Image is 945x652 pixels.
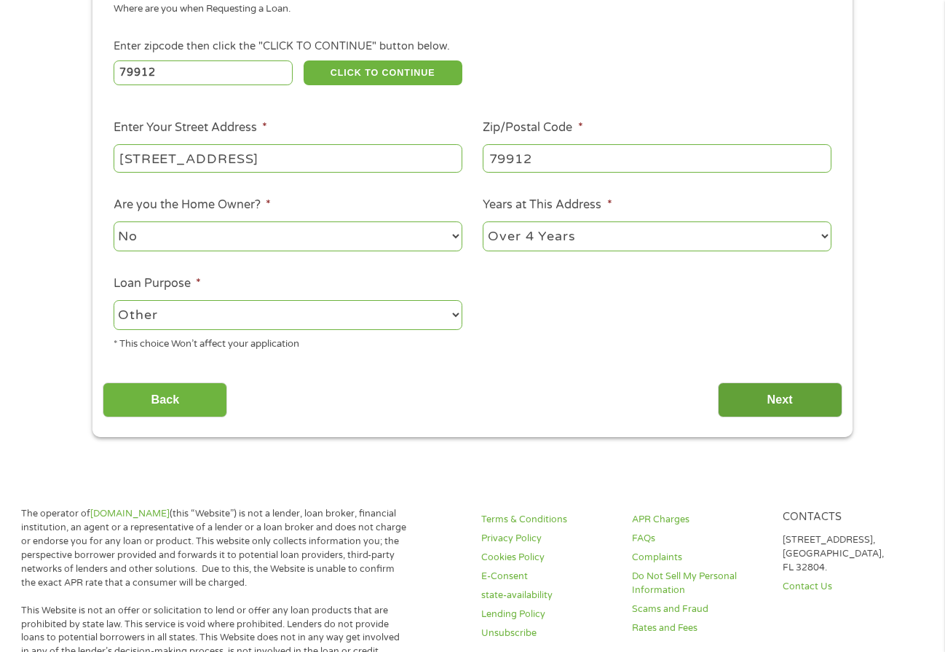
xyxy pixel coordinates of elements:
label: Years at This Address [483,197,612,213]
a: Complaints [632,551,764,565]
label: Are you the Home Owner? [114,197,271,213]
a: state-availability [481,589,614,602]
input: Enter Zipcode (e.g 01510) [114,60,293,85]
a: Rates and Fees [632,621,764,635]
p: [STREET_ADDRESS], [GEOGRAPHIC_DATA], FL 32804. [783,533,915,575]
div: Where are you when Requesting a Loan. [114,2,821,17]
a: Cookies Policy [481,551,614,565]
input: Next [718,382,842,418]
label: Enter Your Street Address [114,120,267,135]
a: Scams and Fraud [632,602,764,616]
button: CLICK TO CONTINUE [304,60,462,85]
label: Zip/Postal Code [483,120,582,135]
a: APR Charges [632,513,764,527]
h4: Contacts [783,511,915,525]
p: The operator of (this “Website”) is not a lender, loan broker, financial institution, an agent or... [21,507,407,589]
a: Do Not Sell My Personal Information [632,570,764,597]
label: Loan Purpose [114,276,201,291]
a: [DOMAIN_NAME] [90,508,170,519]
a: Privacy Policy [481,532,614,546]
input: Back [103,382,227,418]
a: Lending Policy [481,608,614,621]
a: E-Consent [481,570,614,584]
a: Contact Us [783,580,915,594]
a: FAQs [632,532,764,546]
div: * This choice Won’t affect your application [114,332,462,352]
a: Unsubscribe [481,627,614,640]
input: 1 Main Street [114,144,462,172]
a: Terms & Conditions [481,513,614,527]
div: Enter zipcode then click the "CLICK TO CONTINUE" button below. [114,39,831,55]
